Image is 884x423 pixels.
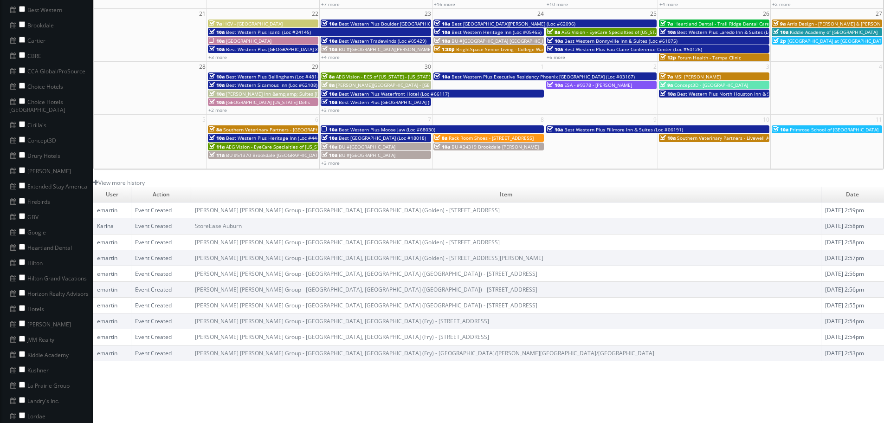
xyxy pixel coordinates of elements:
a: [PERSON_NAME] [PERSON_NAME] Group - [GEOGRAPHIC_DATA], [GEOGRAPHIC_DATA] ([GEOGRAPHIC_DATA]) - [S... [195,301,537,309]
a: +4 more [659,1,678,7]
span: 9 [652,115,658,124]
span: AEG Vision - ECS of [US_STATE] - [US_STATE] Valley Family Eye Care [336,73,484,80]
span: HGV - [GEOGRAPHIC_DATA] [223,20,283,27]
span: Best Western Plus Moose Jaw (Loc #68030) [339,126,435,133]
span: 10a [209,99,225,105]
a: +10 more [547,1,568,7]
a: +3 more [208,54,227,60]
span: 2 [652,62,658,72]
span: 11a [209,152,225,158]
td: emartin [93,250,131,266]
span: Southern Veterinary Partners - Livewell Animal Urgent Care of [GEOGRAPHIC_DATA] [677,135,862,141]
td: Event Created [131,250,191,266]
span: 26 [762,9,770,19]
a: [PERSON_NAME] [PERSON_NAME] Group - [GEOGRAPHIC_DATA], [GEOGRAPHIC_DATA] (Golden) - [STREET_ADDRE... [195,254,543,262]
span: Best Western Plus [GEOGRAPHIC_DATA] (Loc #50153) [339,99,457,105]
span: BU #[GEOGRAPHIC_DATA] [339,143,395,150]
span: Best [GEOGRAPHIC_DATA] (Loc #18018) [339,135,426,141]
span: BU #51370 Brookdale [GEOGRAPHIC_DATA] [226,152,322,158]
span: 10a [209,91,225,97]
a: +16 more [434,1,455,7]
td: emartin [93,313,131,329]
span: 10a [773,126,788,133]
span: Best Western Plus Bellingham (Loc #48188) [226,73,324,80]
td: User [93,187,131,202]
a: [PERSON_NAME] [PERSON_NAME] Group - [GEOGRAPHIC_DATA], [GEOGRAPHIC_DATA] ([GEOGRAPHIC_DATA]) - [S... [195,270,537,278]
td: emartin [93,202,131,218]
span: BU #[GEOGRAPHIC_DATA] [GEOGRAPHIC_DATA] [452,38,555,44]
td: emartin [93,234,131,250]
span: Best Western Bonnyville Inn & Suites (Loc #61075) [564,38,678,44]
a: +6 more [547,54,565,60]
span: 10a [434,143,450,150]
a: +4 more [321,54,340,60]
span: Best Western Tradewinds (Loc #05429) [339,38,426,44]
span: 22 [311,9,319,19]
span: 9a [773,20,786,27]
a: [PERSON_NAME] [PERSON_NAME] Group - [GEOGRAPHIC_DATA], [GEOGRAPHIC_DATA] (Fry) - [STREET_ADDRESS] [195,317,489,325]
span: Best Western Plus Heritage Inn (Loc #44463) [226,135,327,141]
span: 5 [201,115,206,124]
td: Event Created [131,218,191,234]
span: BrightSpace Senior Living - College Walk [456,46,547,52]
td: emartin [93,329,131,345]
span: 10a [322,135,337,141]
span: 10a [547,46,563,52]
span: AEG Vision - EyeCare Specialties of [US_STATE] – [PERSON_NAME] EyeCare [226,143,391,150]
a: StoreEase Auburn [195,222,242,230]
a: [PERSON_NAME] [PERSON_NAME] Group - [GEOGRAPHIC_DATA], [GEOGRAPHIC_DATA] (Fry) - [GEOGRAPHIC_DATA... [195,349,654,357]
span: Best Western Plus Waterfront Hotel (Loc #66117) [339,91,449,97]
span: 10a [434,38,450,44]
a: View more history [93,179,145,187]
span: 10a [660,135,676,141]
span: 12p [660,54,676,61]
span: 11a [209,143,225,150]
td: Date [821,187,884,202]
span: 29 [311,62,319,72]
span: 10a [209,73,225,80]
span: 8a [434,135,447,141]
td: emartin [93,266,131,281]
span: BU #[GEOGRAPHIC_DATA] [339,152,395,158]
td: Event Created [131,298,191,313]
span: 10a [434,29,450,35]
span: Best Western Plus Fillmore Inn & Suites (Loc #06191) [564,126,683,133]
a: +3 more [321,107,340,113]
span: 10a [434,73,450,80]
span: ESA - #9378 - [PERSON_NAME] [564,82,632,88]
span: 10a [209,38,225,44]
span: 3 [765,62,770,72]
span: [PERSON_NAME] Inn &amp;amp; Suites [PERSON_NAME] [226,91,351,97]
span: 10a [322,20,337,27]
span: 10a [773,29,788,35]
td: emartin [93,282,131,298]
span: Best Western Plus North Houston Inn & Suites (Loc #44475) [677,91,811,97]
span: Forum Health - Tampa Clinic [678,54,741,61]
span: 10a [660,91,676,97]
span: 8a [209,126,222,133]
span: 8a [322,82,335,88]
span: Kiddie Academy of [GEOGRAPHIC_DATA] [790,29,878,35]
td: Karina [93,218,131,234]
td: Item [191,187,821,202]
span: [GEOGRAPHIC_DATA] [US_STATE] Dells [226,99,310,105]
a: +7 more [321,1,340,7]
span: 28 [198,62,206,72]
td: [DATE] 2:55pm [821,298,884,313]
td: [DATE] 2:54pm [821,329,884,345]
td: [DATE] 2:59pm [821,202,884,218]
span: Best Western Sicamous Inn (Loc #62108) [226,82,317,88]
span: 9a [660,82,673,88]
td: [DATE] 2:58pm [821,234,884,250]
span: 2p [773,38,786,44]
span: 7 [427,115,432,124]
td: [DATE] 2:53pm [821,345,884,361]
span: Primrose School of [GEOGRAPHIC_DATA] [790,126,878,133]
span: 10a [547,38,563,44]
span: 4 [878,62,883,72]
td: Event Created [131,282,191,298]
span: 1:30p [434,46,455,52]
span: 25 [649,9,658,19]
span: Best [GEOGRAPHIC_DATA][PERSON_NAME] (Loc #62096) [452,20,575,27]
span: 10a [434,20,450,27]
